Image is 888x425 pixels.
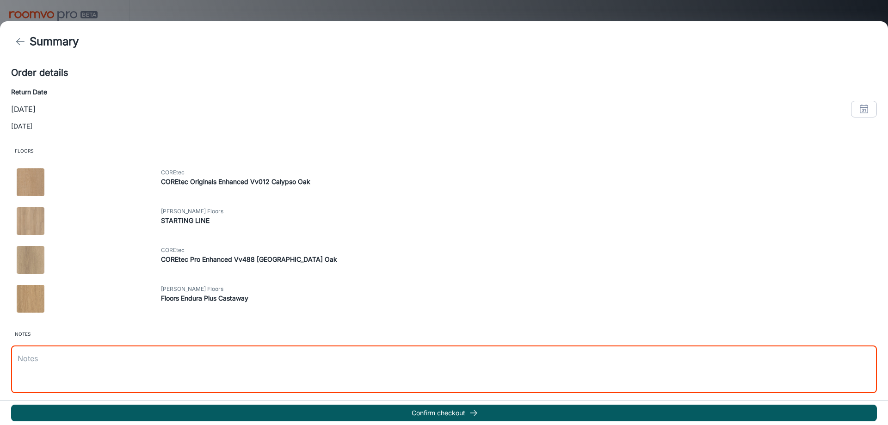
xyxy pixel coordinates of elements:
span: [PERSON_NAME] Floors [161,207,879,216]
h6: Floors Endura Plus Castaway [161,293,879,303]
h6: COREtec Originals Enhanced Vv012 Calypso Oak [161,177,879,187]
span: COREtec [161,168,879,177]
img: COREtec Pro Enhanced Vv488 Ravenswood Oak [17,246,44,274]
span: Floors [11,142,877,159]
h6: Return Date [11,87,877,97]
button: Confirm checkout [11,405,877,421]
img: STARTING LINE [17,207,44,235]
h4: Summary [30,33,79,50]
p: [DATE] [11,121,877,131]
h6: COREtec Pro Enhanced Vv488 [GEOGRAPHIC_DATA] Oak [161,254,879,265]
img: Floors Endura Plus Castaway [17,285,44,313]
h6: STARTING LINE [161,216,879,226]
button: back [11,32,30,51]
img: COREtec Originals Enhanced Vv012 Calypso Oak [17,168,44,196]
h5: Order details [11,66,877,80]
p: [DATE] [11,104,36,115]
span: Notes [11,326,877,342]
span: [PERSON_NAME] Floors [161,285,879,293]
span: COREtec [161,246,879,254]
